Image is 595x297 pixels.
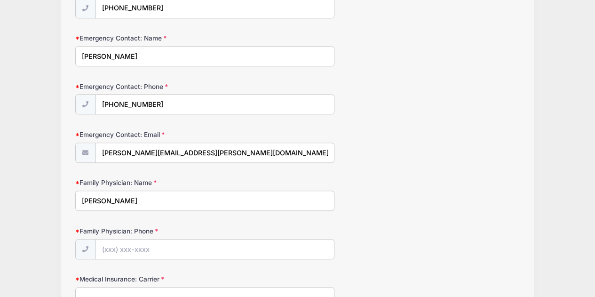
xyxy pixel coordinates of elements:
[75,130,223,139] label: Emergency Contact: Email
[75,33,223,43] label: Emergency Contact: Name
[75,226,223,236] label: Family Physician: Phone
[75,82,223,91] label: Emergency Contact: Phone
[75,274,223,284] label: Medical Insurance: Carrier
[95,143,334,163] input: email@email.com
[95,94,334,114] input: (xxx) xxx-xxxx
[75,178,223,187] label: Family Physician: Name
[95,239,334,259] input: (xxx) xxx-xxxx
